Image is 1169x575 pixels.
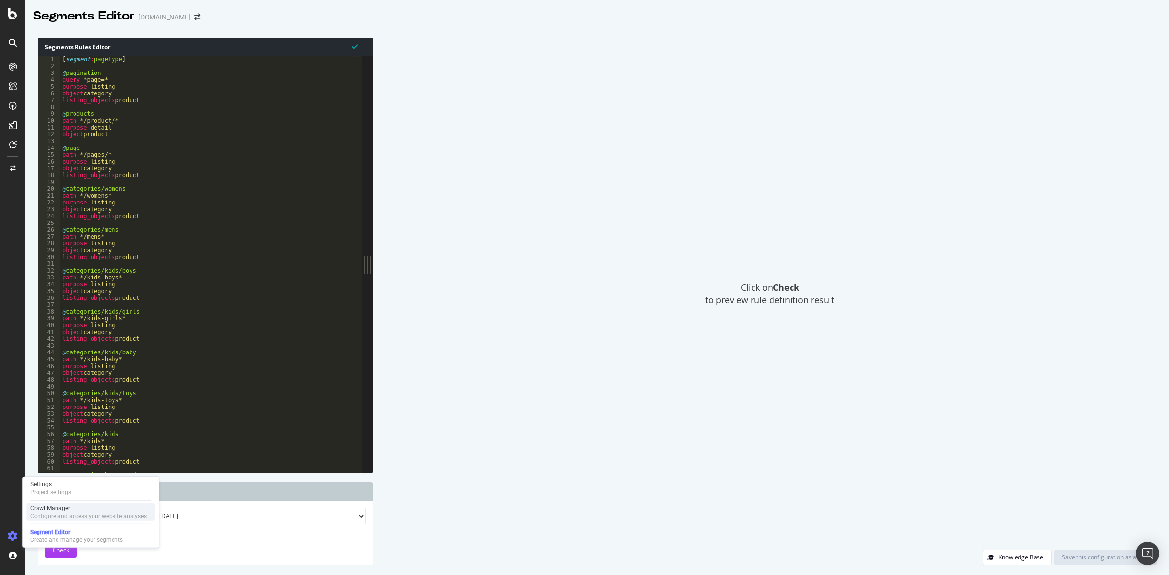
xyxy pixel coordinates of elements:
[999,553,1043,561] div: Knowledge Base
[38,38,373,56] div: Segments Rules Editor
[38,206,60,213] div: 23
[38,131,60,138] div: 12
[38,220,60,226] div: 25
[38,254,60,260] div: 30
[38,417,60,424] div: 54
[1054,550,1157,565] button: Save this configuration as active
[38,335,60,342] div: 42
[38,267,60,274] div: 32
[38,76,60,83] div: 4
[38,356,60,363] div: 45
[26,480,155,497] a: SettingsProject settings
[38,124,60,131] div: 11
[38,104,60,111] div: 8
[38,390,60,397] div: 50
[38,376,60,383] div: 48
[38,342,60,349] div: 43
[38,233,60,240] div: 27
[38,179,60,185] div: 19
[138,12,190,22] div: [DOMAIN_NAME]
[38,145,60,151] div: 14
[38,424,60,431] div: 55
[26,503,155,521] a: Crawl ManagerConfigure and access your website analyses
[38,138,60,145] div: 13
[38,438,60,445] div: 57
[1062,553,1149,561] div: Save this configuration as active
[38,458,60,465] div: 60
[38,165,60,172] div: 17
[38,97,60,104] div: 7
[38,111,60,117] div: 9
[38,172,60,179] div: 18
[38,70,60,76] div: 3
[30,481,71,488] div: Settings
[38,288,60,295] div: 35
[38,151,60,158] div: 15
[38,529,358,538] div: Show Advanced Settings
[983,550,1052,565] button: Knowledge Base
[38,281,60,288] div: 34
[38,315,60,322] div: 39
[38,383,60,390] div: 49
[38,431,60,438] div: 56
[705,281,834,306] span: Click on to preview rule definition result
[38,185,60,192] div: 20
[38,370,60,376] div: 47
[45,542,77,558] button: Check
[38,308,60,315] div: 38
[38,410,60,417] div: 53
[38,247,60,254] div: 29
[30,488,71,496] div: Project settings
[38,240,60,247] div: 28
[38,301,60,308] div: 37
[30,504,147,512] div: Crawl Manager
[38,472,60,479] div: 62
[38,56,60,63] div: 1
[983,553,1052,561] a: Knowledge Base
[352,42,358,51] span: Syntax is valid
[38,397,60,404] div: 51
[38,465,60,472] div: 61
[38,83,60,90] div: 5
[38,363,60,370] div: 46
[38,445,60,451] div: 58
[194,14,200,20] div: arrow-right-arrow-left
[26,527,155,545] a: Segment EditorCreate and manage your segments
[30,528,123,536] div: Segment Editor
[38,274,60,281] div: 33
[38,349,60,356] div: 44
[38,192,60,199] div: 21
[1136,542,1159,565] div: Open Intercom Messenger
[38,329,60,335] div: 41
[38,158,60,165] div: 16
[38,295,60,301] div: 36
[773,281,799,293] strong: Check
[33,8,134,24] div: Segments Editor
[38,260,60,267] div: 31
[38,404,60,410] div: 52
[38,213,60,220] div: 24
[30,536,123,544] div: Create and manage your segments
[38,90,60,97] div: 6
[38,226,60,233] div: 26
[38,63,60,70] div: 2
[30,512,147,520] div: Configure and access your website analyses
[38,117,60,124] div: 10
[38,451,60,458] div: 59
[38,199,60,206] div: 22
[38,322,60,329] div: 40
[53,546,69,554] span: Check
